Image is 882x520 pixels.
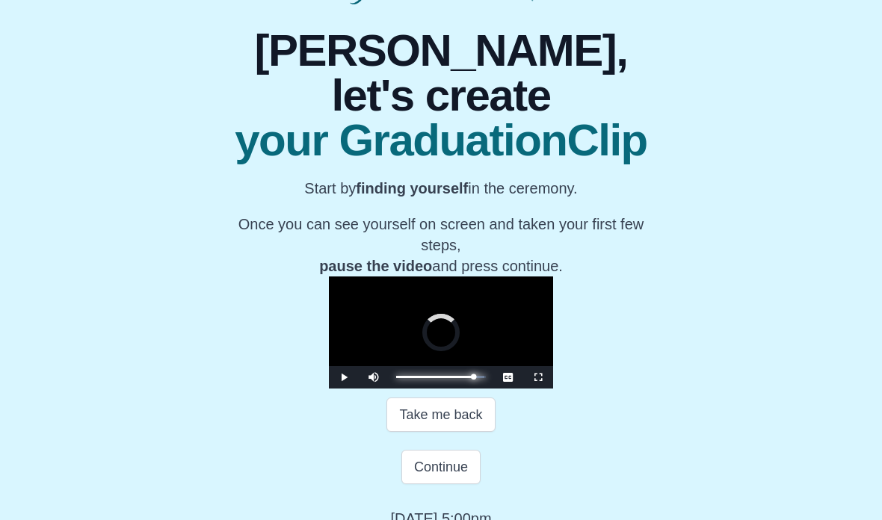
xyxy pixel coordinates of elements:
[329,276,553,389] div: Video Player
[220,214,661,276] p: Once you can see yourself on screen and taken your first few steps, and press continue.
[220,178,661,199] p: Start by in the ceremony.
[319,258,432,274] b: pause the video
[493,366,523,389] button: Captions
[359,366,389,389] button: Mute
[386,397,495,432] button: Take me back
[356,180,468,196] b: finding yourself
[401,450,481,484] button: Continue
[523,366,553,389] button: Fullscreen
[220,118,661,163] span: your GraduationClip
[396,376,486,378] div: Progress Bar
[329,366,359,389] button: Play
[220,28,661,118] span: [PERSON_NAME], let's create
